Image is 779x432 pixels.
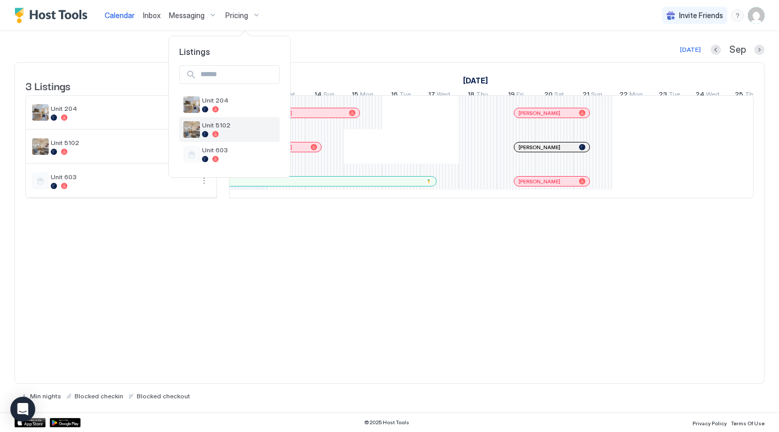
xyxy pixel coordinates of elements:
[196,66,279,83] input: Input Field
[183,121,200,138] div: listing image
[169,47,290,57] span: Listings
[202,96,276,104] span: Unit 204
[202,146,276,154] span: Unit 603
[183,96,200,113] div: listing image
[202,121,276,129] span: Unit 5102
[10,397,35,422] div: Open Intercom Messenger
